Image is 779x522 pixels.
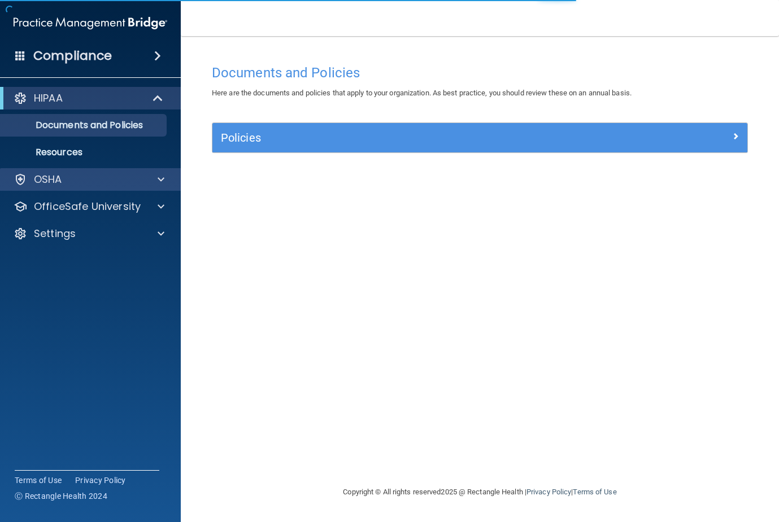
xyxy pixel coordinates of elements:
[573,488,616,496] a: Terms of Use
[221,129,739,147] a: Policies
[7,147,162,158] p: Resources
[212,65,748,80] h4: Documents and Policies
[7,120,162,131] p: Documents and Policies
[14,173,164,186] a: OSHA
[212,89,632,97] span: Here are the documents and policies that apply to your organization. As best practice, you should...
[34,91,63,105] p: HIPAA
[34,227,76,240] p: Settings
[15,490,107,502] span: Ⓒ Rectangle Health 2024
[221,131,605,144] h5: Policies
[14,227,164,240] a: Settings
[14,12,167,34] img: PMB logo
[33,48,112,64] h4: Compliance
[34,173,62,186] p: OSHA
[14,200,164,213] a: OfficeSafe University
[34,200,141,213] p: OfficeSafe University
[14,91,164,105] a: HIPAA
[15,475,62,486] a: Terms of Use
[274,474,686,510] div: Copyright © All rights reserved 2025 @ Rectangle Health | |
[526,488,571,496] a: Privacy Policy
[75,475,126,486] a: Privacy Policy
